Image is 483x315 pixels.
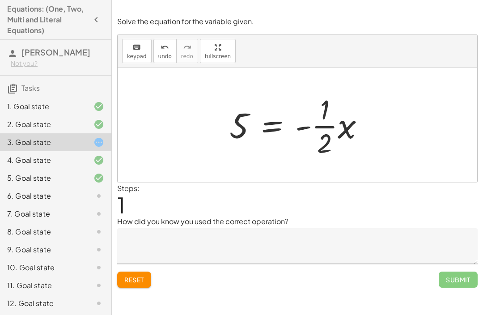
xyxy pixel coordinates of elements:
[127,53,147,60] span: keypad
[93,173,104,183] i: Task finished and correct.
[7,280,79,291] div: 11. Goal state
[93,226,104,237] i: Task not started.
[7,137,79,148] div: 3. Goal state
[117,17,478,27] p: Solve the equation for the variable given.
[153,39,177,63] button: undoundo
[7,155,79,166] div: 4. Goal state
[132,42,141,53] i: keyboard
[7,209,79,219] div: 7. Goal state
[7,191,79,201] div: 6. Goal state
[7,244,79,255] div: 9. Goal state
[93,244,104,255] i: Task not started.
[181,53,193,60] span: redo
[7,173,79,183] div: 5. Goal state
[7,119,79,130] div: 2. Goal state
[93,137,104,148] i: Task started.
[7,226,79,237] div: 8. Goal state
[161,42,169,53] i: undo
[176,39,198,63] button: redoredo
[117,272,151,288] button: Reset
[183,42,191,53] i: redo
[117,216,478,227] p: How did you know you used the correct operation?
[21,47,90,57] span: [PERSON_NAME]
[93,298,104,309] i: Task not started.
[205,53,231,60] span: fullscreen
[93,280,104,291] i: Task not started.
[93,155,104,166] i: Task finished and correct.
[93,209,104,219] i: Task not started.
[158,53,172,60] span: undo
[117,183,140,193] label: Steps:
[124,276,144,284] span: Reset
[7,262,79,273] div: 10. Goal state
[93,191,104,201] i: Task not started.
[93,262,104,273] i: Task not started.
[117,191,125,218] span: 1
[7,298,79,309] div: 12. Goal state
[122,39,152,63] button: keyboardkeypad
[93,101,104,112] i: Task finished and correct.
[11,59,104,68] div: Not you?
[200,39,236,63] button: fullscreen
[7,101,79,112] div: 1. Goal state
[21,83,40,93] span: Tasks
[7,4,88,36] h4: Equations: (One, Two, Multi and Literal Equations)
[93,119,104,130] i: Task finished and correct.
